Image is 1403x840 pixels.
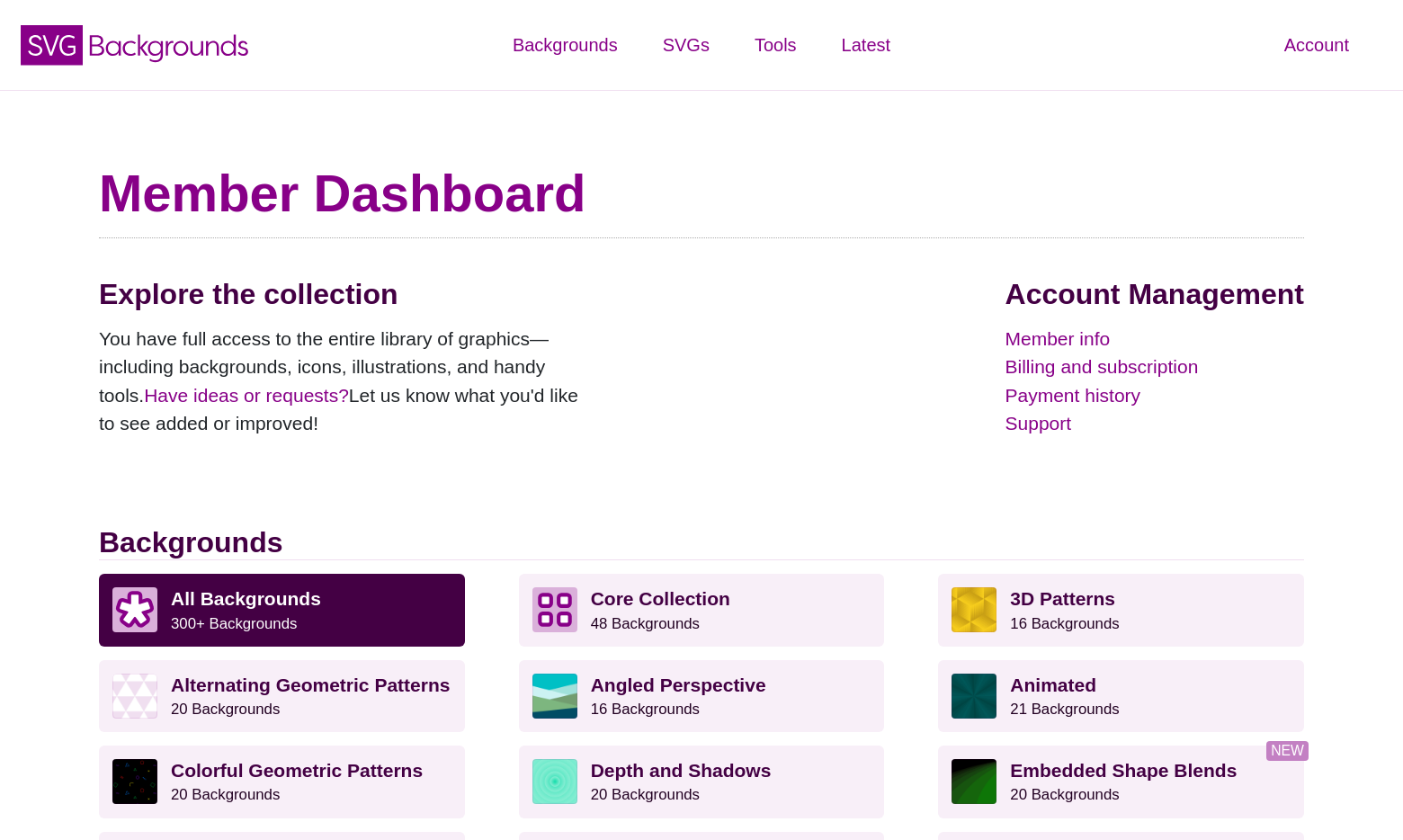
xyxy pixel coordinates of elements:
[591,760,772,781] strong: Depth and Shadows
[1005,325,1304,353] a: Member info
[938,660,1304,732] a: Animated21 Backgrounds
[938,746,1304,818] a: Embedded Shape Blends20 Backgrounds
[490,18,640,72] a: Backgrounds
[1010,760,1237,781] strong: Embedded Shape Blends
[99,325,594,438] p: You have full access to the entire library of graphics—including backgrounds, icons, illustration...
[99,525,1304,560] h2: Backgrounds
[1010,701,1119,718] small: 21 Backgrounds
[112,759,157,804] img: a rainbow pattern of outlined geometric shapes
[519,660,885,732] a: Angled Perspective16 Backgrounds
[1005,353,1304,381] a: Billing and subscription
[1010,588,1115,609] strong: 3D Patterns
[532,674,577,719] img: abstract landscape with sky mountains and water
[112,674,157,719] img: light purple and white alternating triangle pattern
[1005,409,1304,438] a: Support
[519,746,885,818] a: Depth and Shadows20 Backgrounds
[144,385,349,406] a: Have ideas or requests?
[952,674,996,719] img: green rave light effect animated background
[171,786,280,803] small: 20 Backgrounds
[1005,381,1304,410] a: Payment history
[952,759,996,804] img: green to black rings rippling away from corner
[171,675,450,695] strong: Alternating Geometric Patterns
[591,786,700,803] small: 20 Backgrounds
[591,588,730,609] strong: Core Collection
[938,574,1304,646] a: 3D Patterns16 Backgrounds
[532,759,577,804] img: green layered rings within rings
[640,18,732,72] a: SVGs
[99,277,594,311] h2: Explore the collection
[1010,675,1096,695] strong: Animated
[519,574,885,646] a: Core Collection 48 Backgrounds
[1262,18,1372,72] a: Account
[99,574,465,646] a: All Backgrounds 300+ Backgrounds
[171,760,423,781] strong: Colorful Geometric Patterns
[99,660,465,732] a: Alternating Geometric Patterns20 Backgrounds
[819,18,913,72] a: Latest
[171,615,297,632] small: 300+ Backgrounds
[952,587,996,632] img: fancy golden cube pattern
[171,588,321,609] strong: All Backgrounds
[591,675,766,695] strong: Angled Perspective
[591,701,700,718] small: 16 Backgrounds
[99,162,1304,225] h1: Member Dashboard
[732,18,819,72] a: Tools
[99,746,465,818] a: Colorful Geometric Patterns20 Backgrounds
[171,701,280,718] small: 20 Backgrounds
[1010,615,1119,632] small: 16 Backgrounds
[591,615,700,632] small: 48 Backgrounds
[1005,277,1304,311] h2: Account Management
[1010,786,1119,803] small: 20 Backgrounds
